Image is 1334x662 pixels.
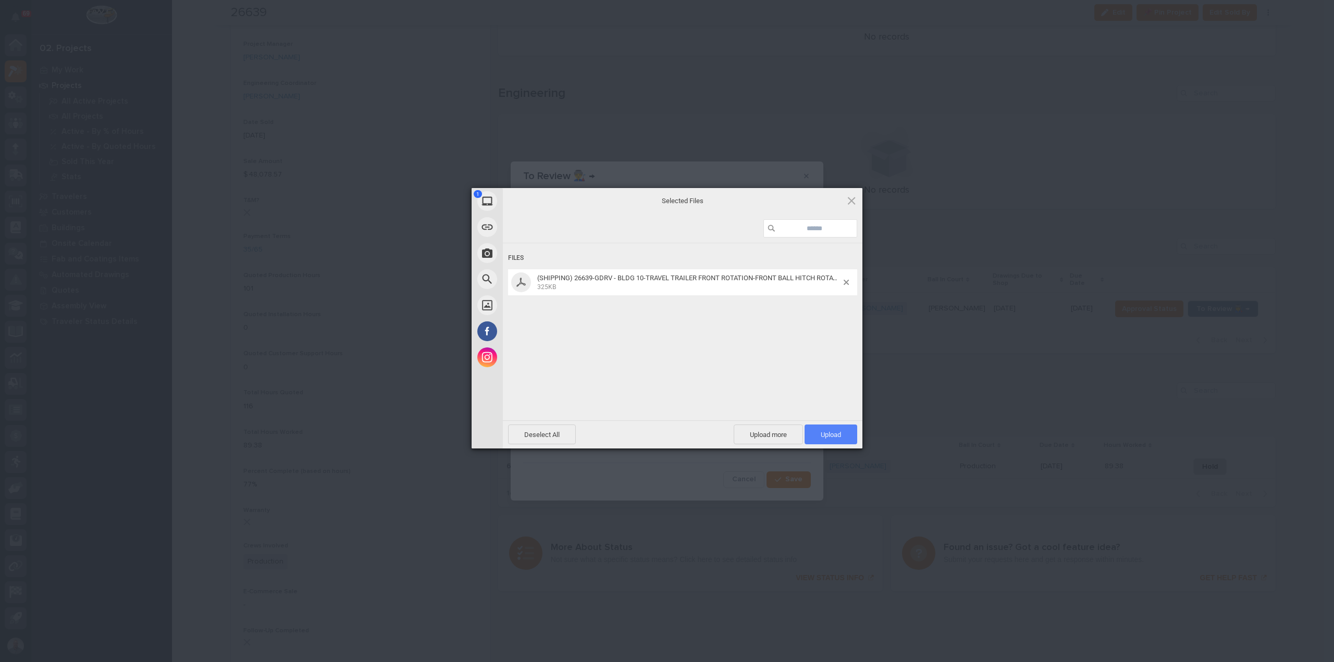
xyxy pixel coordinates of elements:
div: Web Search [472,266,597,292]
span: Upload [805,424,857,444]
div: My Device [472,188,597,214]
div: Take Photo [472,240,597,266]
span: Click here or hit ESC to close picker [846,195,857,206]
span: Upload more [734,424,803,444]
div: Unsplash [472,292,597,318]
span: (SHIPPING) 26639-GDRV - BLDG 10-TRAVEL TRAILER FRONT ROTATION-FRONT BALL HITCH ROTATION DEVICE-R0... [537,274,921,282]
div: Facebook [472,318,597,344]
div: Files [508,248,857,268]
div: Instagram [472,344,597,370]
span: Deselect All [508,424,576,444]
div: Link (URL) [472,214,597,240]
span: 325KB [537,283,556,291]
span: Upload [821,431,841,439]
span: (SHIPPING) 26639-GDRV - BLDG 10-TRAVEL TRAILER FRONT ROTATION-FRONT BALL HITCH ROTATION DEVICE-R0... [534,274,844,291]
span: 1 [474,190,482,198]
span: Selected Files [578,196,787,205]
